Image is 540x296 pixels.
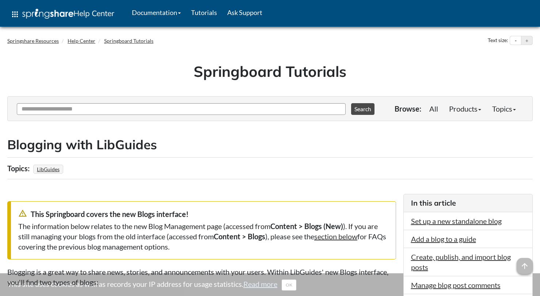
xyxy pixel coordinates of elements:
[270,222,343,231] strong: Content > Blogs (New)
[127,3,186,22] a: Documentation
[186,3,222,22] a: Tutorials
[18,221,388,252] div: The information below relates to the new Blog Management page (accessed from ). If you are still ...
[314,232,357,241] a: section below
[517,259,533,267] a: arrow_upward
[411,281,501,289] a: Manage blog post comments
[68,38,95,44] a: Help Center
[36,164,61,175] a: LibGuides
[7,267,396,287] p: Blogging is a great way to share news, stories, and announcements with your users. Within LibGuid...
[222,3,267,22] a: Ask Support
[7,38,59,44] a: Springshare Resources
[487,101,521,116] a: Topics
[13,61,527,82] h1: Springboard Tutorials
[444,101,487,116] a: Products
[104,38,153,44] a: Springboard Tutorials
[521,36,532,45] button: Increase text size
[22,9,73,19] img: Springshare
[486,36,510,45] div: Text size:
[18,209,27,218] span: warning_amber
[395,104,421,114] p: Browse:
[424,101,444,116] a: All
[517,258,533,274] span: arrow_upward
[73,8,114,18] span: Help Center
[411,235,476,243] a: Add a blog to a guide
[214,232,265,241] strong: Content > Blogs
[7,136,533,154] h2: Blogging with LibGuides
[11,10,19,19] span: apps
[351,103,374,115] button: Search
[7,161,31,175] div: Topics:
[5,3,119,25] a: apps Help Center
[510,36,521,45] button: Decrease text size
[18,209,388,219] div: This Springboard covers the new Blogs interface!
[411,217,502,225] a: Set up a new standalone blog
[411,198,525,208] h3: In this article
[411,252,511,271] a: Create, publish, and import blog posts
